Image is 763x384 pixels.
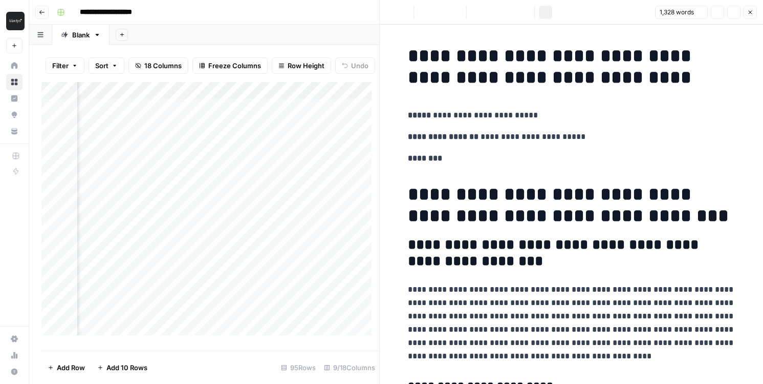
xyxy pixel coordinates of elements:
[6,57,23,74] a: Home
[6,8,23,34] button: Workspace: Klaviyo
[6,123,23,139] a: Your Data
[57,362,85,373] span: Add Row
[6,107,23,123] a: Opportunities
[52,25,110,45] a: Blank
[6,331,23,347] a: Settings
[41,359,91,376] button: Add Row
[351,60,368,71] span: Undo
[277,359,320,376] div: 95 Rows
[192,57,268,74] button: Freeze Columns
[208,60,261,71] span: Freeze Columns
[6,90,23,107] a: Insights
[46,57,84,74] button: Filter
[72,30,90,40] div: Blank
[320,359,379,376] div: 9/18 Columns
[6,12,25,30] img: Klaviyo Logo
[106,362,147,373] span: Add 10 Rows
[335,57,375,74] button: Undo
[91,359,154,376] button: Add 10 Rows
[89,57,124,74] button: Sort
[660,8,694,17] span: 1,328 words
[52,60,69,71] span: Filter
[288,60,324,71] span: Row Height
[6,363,23,380] button: Help + Support
[128,57,188,74] button: 18 Columns
[144,60,182,71] span: 18 Columns
[655,6,708,19] button: 1,328 words
[95,60,108,71] span: Sort
[6,74,23,90] a: Browse
[272,57,331,74] button: Row Height
[6,347,23,363] a: Usage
